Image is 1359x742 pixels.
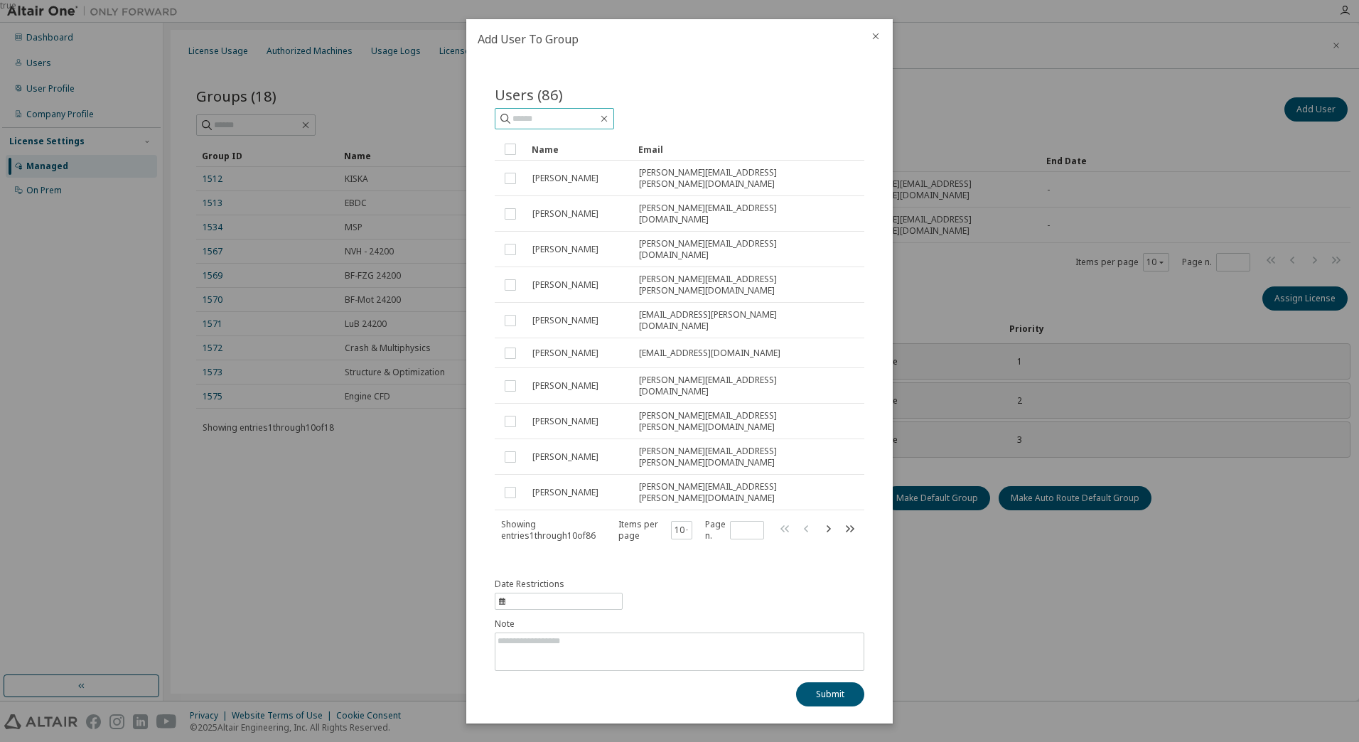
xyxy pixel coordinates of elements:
[495,579,623,610] button: information
[639,481,839,504] span: [PERSON_NAME][EMAIL_ADDRESS][PERSON_NAME][DOMAIN_NAME]
[532,416,598,427] span: [PERSON_NAME]
[639,446,839,468] span: [PERSON_NAME][EMAIL_ADDRESS][PERSON_NAME][DOMAIN_NAME]
[466,19,859,59] h2: Add User To Group
[705,519,764,542] span: Page n.
[638,138,840,161] div: Email
[532,451,598,463] span: [PERSON_NAME]
[495,85,563,104] span: Users (86)
[675,525,689,536] button: 10
[618,519,692,542] span: Items per page
[532,315,598,326] span: [PERSON_NAME]
[532,208,598,220] span: [PERSON_NAME]
[639,274,839,296] span: [PERSON_NAME][EMAIL_ADDRESS][PERSON_NAME][DOMAIN_NAME]
[532,138,627,161] div: Name
[639,375,839,397] span: [PERSON_NAME][EMAIL_ADDRESS][DOMAIN_NAME]
[639,348,780,359] span: [EMAIL_ADDRESS][DOMAIN_NAME]
[532,173,598,184] span: [PERSON_NAME]
[532,348,598,359] span: [PERSON_NAME]
[495,579,564,590] span: Date Restrictions
[532,487,598,498] span: [PERSON_NAME]
[639,167,839,190] span: [PERSON_NAME][EMAIL_ADDRESS][PERSON_NAME][DOMAIN_NAME]
[639,203,839,225] span: [PERSON_NAME][EMAIL_ADDRESS][DOMAIN_NAME]
[532,380,598,392] span: [PERSON_NAME]
[639,410,839,433] span: [PERSON_NAME][EMAIL_ADDRESS][PERSON_NAME][DOMAIN_NAME]
[495,618,864,630] label: Note
[532,244,598,255] span: [PERSON_NAME]
[639,238,839,261] span: [PERSON_NAME][EMAIL_ADDRESS][DOMAIN_NAME]
[501,518,596,542] span: Showing entries 1 through 10 of 86
[796,682,864,706] button: Submit
[870,31,881,42] button: close
[532,279,598,291] span: [PERSON_NAME]
[639,309,839,332] span: [EMAIL_ADDRESS][PERSON_NAME][DOMAIN_NAME]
